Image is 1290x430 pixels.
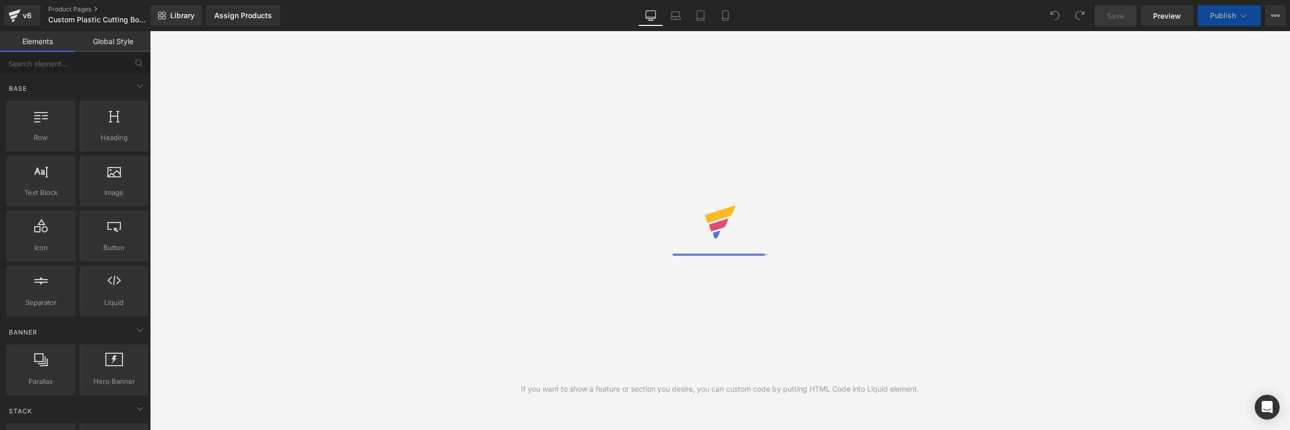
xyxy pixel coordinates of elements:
[1153,10,1181,21] span: Preview
[1265,5,1286,26] button: More
[83,187,145,198] span: Image
[1107,10,1124,21] span: Save
[9,187,72,198] span: Text Block
[1198,5,1261,26] button: Publish
[1255,395,1280,420] div: Open Intercom Messenger
[1141,5,1193,26] a: Preview
[75,31,150,52] a: Global Style
[83,376,145,387] span: Hero Banner
[9,242,72,253] span: Icon
[663,5,688,26] a: Laptop
[21,9,34,22] div: v6
[1069,5,1090,26] button: Redo
[48,5,166,13] a: Product Pages
[1045,5,1065,26] button: Undo
[8,327,38,337] span: Banner
[713,5,738,26] a: Mobile
[83,132,145,143] span: Heading
[1210,11,1236,20] span: Publish
[8,84,28,93] span: Base
[83,242,145,253] span: Button
[9,376,72,387] span: Parallax
[9,297,72,308] span: Separator
[48,16,146,24] span: Custom Plastic Cutting Board
[638,5,663,26] a: Desktop
[8,406,33,416] span: Stack
[83,297,145,308] span: Liquid
[688,5,713,26] a: Tablet
[9,132,72,143] span: Row
[214,11,272,20] div: Assign Products
[150,5,202,26] a: New Library
[521,383,919,395] div: If you want to show a feature or section you desire, you can custom code by putting HTML Code int...
[170,11,195,20] span: Library
[4,5,40,26] a: v6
